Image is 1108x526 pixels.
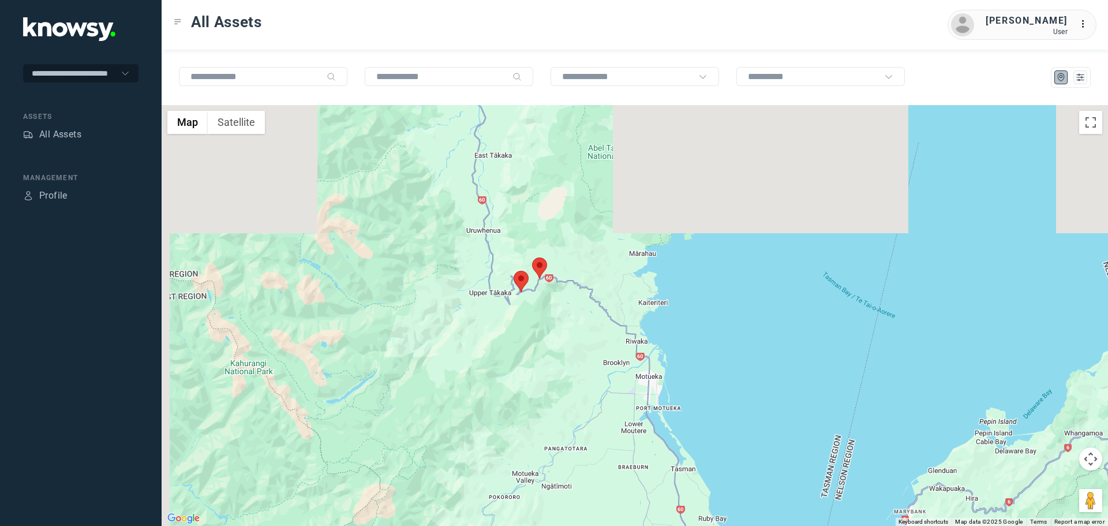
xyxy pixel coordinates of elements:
[1075,72,1085,83] div: List
[986,14,1068,28] div: [PERSON_NAME]
[208,111,265,134] button: Show satellite imagery
[1079,17,1093,33] div: :
[23,191,33,201] div: Profile
[23,173,138,183] div: Management
[164,511,203,526] a: Open this area in Google Maps (opens a new window)
[1054,518,1105,525] a: Report a map error
[1030,518,1047,525] a: Terms (opens in new tab)
[1079,17,1093,31] div: :
[191,12,262,32] span: All Assets
[899,518,948,526] button: Keyboard shortcuts
[164,511,203,526] img: Google
[1079,111,1102,134] button: Toggle fullscreen view
[951,13,974,36] img: avatar.png
[955,518,1023,525] span: Map data ©2025 Google
[512,72,522,81] div: Search
[1080,20,1091,28] tspan: ...
[23,128,81,141] a: AssetsAll Assets
[1079,447,1102,471] button: Map camera controls
[23,111,138,122] div: Assets
[39,128,81,141] div: All Assets
[167,111,208,134] button: Show street map
[1079,489,1102,512] button: Drag Pegman onto the map to open Street View
[23,189,68,203] a: ProfileProfile
[327,72,336,81] div: Search
[39,189,68,203] div: Profile
[23,129,33,140] div: Assets
[23,17,115,41] img: Application Logo
[174,18,182,26] div: Toggle Menu
[986,28,1068,36] div: User
[1056,72,1066,83] div: Map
